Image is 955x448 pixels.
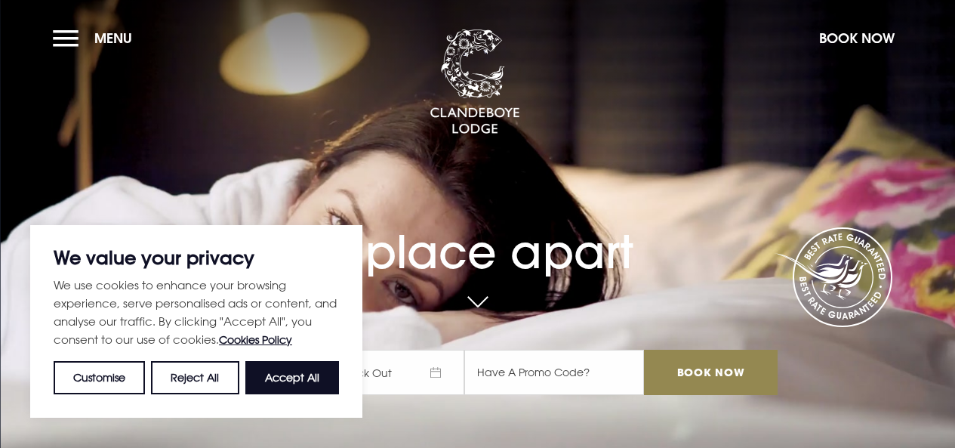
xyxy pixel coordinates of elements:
[219,333,292,346] a: Cookies Policy
[53,22,140,54] button: Menu
[430,29,520,135] img: Clandeboye Lodge
[245,361,339,394] button: Accept All
[644,350,777,395] input: Book Now
[30,225,362,418] div: We value your privacy
[177,197,777,279] h1: A place apart
[54,276,339,349] p: We use cookies to enhance your browsing experience, serve personalised ads or content, and analys...
[54,361,145,394] button: Customise
[812,22,902,54] button: Book Now
[94,29,132,47] span: Menu
[151,361,239,394] button: Reject All
[54,249,339,267] p: We value your privacy
[321,350,464,395] span: Check Out
[464,350,644,395] input: Have A Promo Code?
